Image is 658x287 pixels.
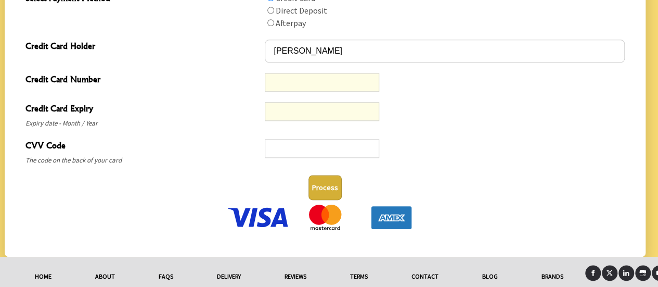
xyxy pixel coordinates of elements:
[25,117,260,130] span: Expiry date - Month / Year
[292,204,357,230] img: We Accept MasterCard
[618,265,634,281] a: LinkedIn
[276,18,306,28] label: Afterpay
[267,19,274,26] input: Select Payment Method
[25,154,260,167] span: The code on the back of your card
[602,265,617,281] a: X (Twitter)
[25,102,260,117] span: Credit Card Expiry
[585,265,601,281] a: Facebook
[267,7,274,14] input: Select Payment Method
[25,40,260,55] span: Credit Card Holder
[269,78,375,88] iframe: Secure card number input frame
[265,40,624,63] input: Credit Card Holder
[25,73,260,88] span: Credit Card Number
[269,144,375,154] iframe: Secure CVC input frame
[226,204,291,230] img: We Accept Visa
[276,5,327,16] label: Direct Deposit
[25,139,260,154] span: CVV Code
[269,107,375,117] iframe: Secure expiration date input frame
[308,175,342,200] button: Process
